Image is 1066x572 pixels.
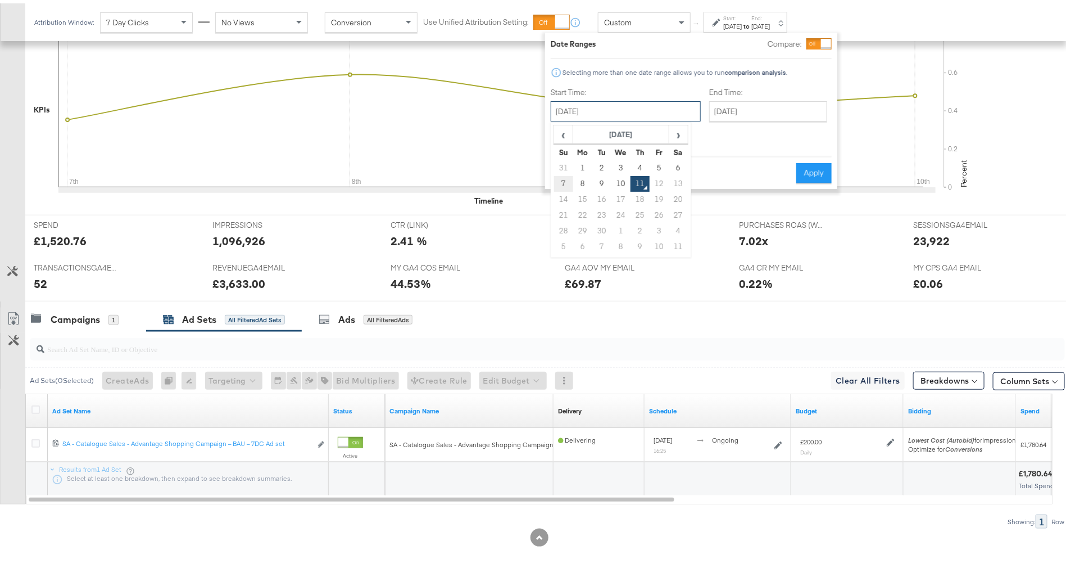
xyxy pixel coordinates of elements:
div: Timeline [475,192,503,203]
div: 52 [34,272,47,289]
div: 7.02x [739,229,768,246]
label: End Time: [709,84,832,94]
div: £1,780.64 [1018,465,1056,476]
div: Attribution Window: [34,15,94,23]
td: 17 [611,188,630,204]
td: 5 [650,157,669,173]
strong: comparison analysis [725,65,786,73]
td: 9 [592,173,611,188]
div: £0.06 [913,272,943,289]
th: Fr [650,141,669,157]
th: Tu [592,141,611,157]
div: Ad Sets ( 0 Selected) [30,372,94,382]
td: 2 [630,220,650,236]
td: 31 [554,157,573,173]
td: 21 [554,204,573,220]
td: 25 [630,204,650,220]
div: Date Ranges [551,35,596,46]
div: All Filtered Ads [364,312,412,322]
span: CTR (LINK) [391,217,475,227]
span: GA4 CR MY EMAIL [739,259,823,270]
div: All Filtered Ad Sets [225,312,285,322]
a: Shows the current state of your Ad Set. [333,403,380,412]
th: Su [554,141,573,157]
td: 11 [669,236,688,251]
div: £1,520.76 [34,229,87,246]
div: Ad Sets [182,310,216,323]
span: Delivering [558,433,596,441]
span: IMPRESSIONS [212,217,297,227]
div: KPIs [34,101,50,112]
span: £1,780.64 [1020,437,1058,445]
th: We [611,141,630,157]
a: SA - Catalogue Sales - Advantage Shopping Campaign – BAU – 7DC Ad set [62,436,311,448]
div: Delivery [558,403,582,412]
td: 29 [573,220,592,236]
div: 0.22% [739,272,773,289]
td: 1 [611,220,630,236]
td: 9 [630,236,650,251]
td: 3 [650,220,669,236]
div: Ads [338,310,355,323]
span: [DATE] [654,433,672,441]
strong: to [742,19,751,27]
a: Your campaign name. [389,403,549,412]
td: 27 [669,204,688,220]
th: [DATE] [573,122,669,141]
div: 1,096,926 [212,229,265,246]
span: MY CPS GA4 EMAIL [913,259,997,270]
span: Total Spend [1019,478,1054,487]
td: 11 [630,173,650,188]
th: Mo [573,141,592,157]
sub: Daily [800,445,812,452]
span: SESSIONSGA4EMAIL [913,217,997,227]
div: Row [1051,515,1065,523]
label: Use Unified Attribution Setting: [423,13,529,24]
div: [DATE] [751,19,770,28]
label: Start: [723,11,742,19]
div: [DATE] [723,19,742,28]
em: Lowest Cost (Autobid) [908,433,974,441]
td: 4 [669,220,688,236]
td: 28 [554,220,573,236]
span: PURCHASES ROAS (WEBSITE EVENTS) [739,217,823,227]
span: ongoing [713,433,739,441]
label: Start Time: [551,84,701,94]
div: £69.87 [565,272,601,289]
div: Optimize for [908,442,1019,451]
td: 2 [592,157,611,173]
a: Shows your bid and optimisation settings for this Ad Set. [908,403,1011,412]
td: 20 [669,188,688,204]
th: Th [630,141,650,157]
div: Campaigns [51,310,100,323]
td: 8 [573,173,592,188]
div: £200.00 [800,434,822,443]
div: £3,633.00 [212,272,265,289]
a: Shows the current budget of Ad Set. [796,403,899,412]
div: SA - Catalogue Sales - Advantage Shopping Campaign – BAU – 7DC Ad set [62,436,311,445]
span: ‹ [555,123,572,139]
th: Sa [669,141,688,157]
input: Search Ad Set Name, ID or Objective [44,330,970,352]
td: 18 [630,188,650,204]
div: Showing: [1007,515,1036,523]
td: 7 [554,173,573,188]
span: › [670,123,687,139]
span: No Views [221,14,255,24]
text: Percent [959,157,969,184]
td: 6 [573,236,592,251]
td: 23 [592,204,611,220]
span: SA - Catalogue Sales - Advantage Shopping Campaign – BAU – 7DC [389,437,591,445]
button: Column Sets [993,369,1065,387]
span: Clear All Filters [836,371,900,385]
a: Reflects the ability of your Ad Set to achieve delivery based on ad states, schedule and budget. [558,403,582,412]
span: MY GA4 COS EMAIL [391,259,475,270]
span: Conversion [331,14,371,24]
button: Clear All Filters [831,368,905,386]
td: 19 [650,188,669,204]
span: SPEND [34,217,118,227]
button: Breakdowns [913,368,985,386]
span: ↑ [692,19,702,23]
a: Shows when your Ad Set is scheduled to deliver. [649,403,787,412]
div: 1 [1036,511,1047,525]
